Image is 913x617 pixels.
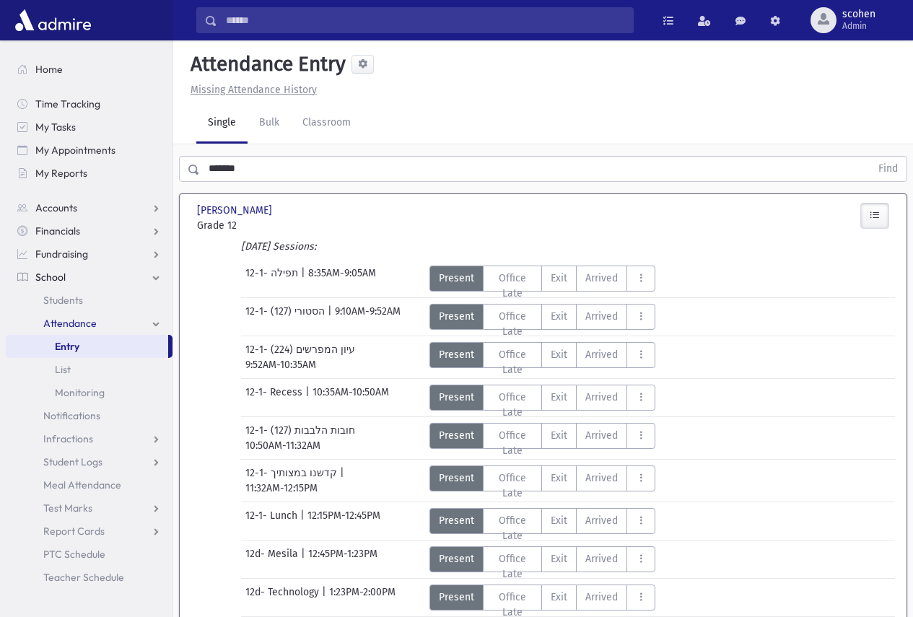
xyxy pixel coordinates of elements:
span: Students [43,294,83,307]
a: My Tasks [6,115,172,139]
span: Arrived [585,471,618,486]
span: List [55,363,71,376]
div: AttTypes [429,465,656,491]
button: Find [870,157,907,181]
a: Time Tracking [6,92,172,115]
span: Admin [842,20,875,32]
span: Accounts [35,201,77,214]
span: 8:35AM-9:05AM [308,266,376,292]
a: Home [6,58,172,81]
a: Entry [6,335,168,358]
div: AttTypes [429,266,656,292]
span: Home [35,63,63,76]
div: AttTypes [429,423,656,449]
span: Student Logs [43,455,102,468]
span: Present [439,309,474,324]
div: AttTypes [429,585,656,611]
span: Exit [551,551,567,566]
a: Missing Attendance History [185,84,317,96]
span: Arrived [585,551,618,566]
a: Single [196,103,248,144]
span: Office Late [492,347,533,377]
span: PTC Schedule [43,548,105,561]
a: List [6,358,172,381]
span: Exit [551,513,567,528]
span: Office Late [492,309,533,339]
span: 9:10AM-9:52AM [335,304,401,330]
span: | [300,508,307,534]
span: Exit [551,347,567,362]
span: 1:23PM-2:00PM [329,585,396,611]
span: Report Cards [43,525,105,538]
span: 12-1- Lunch [245,508,300,534]
a: Student Logs [6,450,172,473]
a: Bulk [248,103,291,144]
span: My Tasks [35,121,76,134]
span: Arrived [585,390,618,405]
span: Present [439,428,474,443]
span: 10:35AM-10:50AM [313,385,389,411]
i: [DATE] Sessions: [241,240,316,253]
a: Test Marks [6,496,172,520]
span: Present [439,471,474,486]
span: 12-1- חובות הלבבות (127) [245,423,358,438]
span: Exit [551,309,567,324]
span: Notifications [43,409,100,422]
span: 12-1- הסטורי (127) [245,304,328,330]
u: Missing Attendance History [191,84,317,96]
span: 12-1- Recess [245,385,305,411]
span: | [301,546,308,572]
a: Financials [6,219,172,242]
span: 12-1- תפילה [245,266,301,292]
span: 12d- Technology [245,585,322,611]
a: Monitoring [6,381,172,404]
span: My Reports [35,167,87,180]
span: scohen [842,9,875,20]
div: AttTypes [429,385,656,411]
span: | [340,465,347,481]
a: Infractions [6,427,172,450]
span: 12d- Mesila [245,546,301,572]
span: Monitoring [55,386,105,399]
span: Office Late [492,390,533,420]
span: | [328,304,335,330]
span: Arrived [585,271,618,286]
span: Office Late [492,471,533,501]
span: Office Late [492,513,533,543]
span: | [301,266,308,292]
span: Entry [55,340,79,353]
span: Fundraising [35,248,88,261]
span: Present [439,551,474,566]
div: AttTypes [429,508,656,534]
a: PTC Schedule [6,543,172,566]
a: Accounts [6,196,172,219]
span: Time Tracking [35,97,100,110]
a: Teacher Schedule [6,566,172,589]
span: Office Late [492,271,533,301]
span: 10:50AM-11:32AM [245,438,320,453]
span: 12-1- עיון המפרשים (224) [245,342,358,357]
img: AdmirePro [12,6,95,35]
a: Notifications [6,404,172,427]
span: Present [439,347,474,362]
div: AttTypes [429,546,656,572]
span: Grade 12 [197,218,300,233]
span: | [322,585,329,611]
span: Present [439,590,474,605]
div: AttTypes [429,342,656,368]
span: Exit [551,428,567,443]
span: Present [439,513,474,528]
a: School [6,266,172,289]
span: Attendance [43,317,97,330]
span: Office Late [492,428,533,458]
span: School [35,271,66,284]
h5: Attendance Entry [185,52,346,76]
span: 12:15PM-12:45PM [307,508,380,534]
a: My Appointments [6,139,172,162]
span: 12-1- קדשנו במצותיך [245,465,340,481]
span: 11:32AM-12:15PM [245,481,318,496]
span: Exit [551,471,567,486]
span: Exit [551,271,567,286]
span: Teacher Schedule [43,571,124,584]
span: Meal Attendance [43,478,121,491]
